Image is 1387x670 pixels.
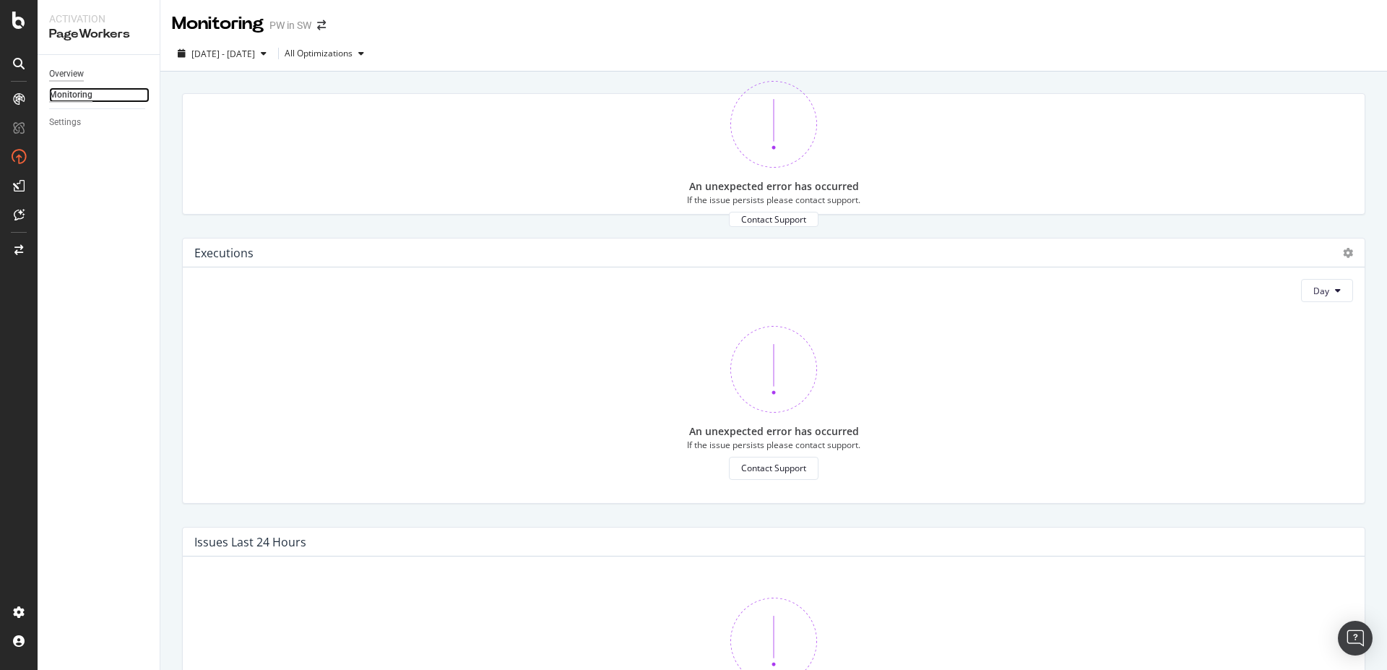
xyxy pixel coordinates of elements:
div: arrow-right-arrow-left [317,20,326,30]
div: Overview [49,66,84,82]
div: Activation [49,12,148,26]
span: [DATE] - [DATE] [191,48,255,60]
button: [DATE] - [DATE] [172,42,272,65]
div: PW in SW [269,18,311,33]
button: Contact Support [729,212,818,227]
div: An unexpected error has occurred [689,424,859,439]
div: Contact Support [741,213,806,226]
div: Issues Last 24 Hours [194,535,306,549]
img: 370bne1z.png [730,326,817,413]
a: Overview [49,66,150,82]
img: 370bne1z.png [730,81,817,168]
div: Executions [194,246,254,260]
div: Monitoring [49,87,92,103]
button: Day [1301,279,1353,302]
button: All Optimizations [285,42,370,65]
div: If the issue persists please contact support. [687,439,860,451]
div: Contact Support [741,462,806,474]
div: An unexpected error has occurred [689,179,859,194]
div: PageWorkers [49,26,148,43]
a: Settings [49,115,150,130]
div: Settings [49,115,81,130]
div: All Optimizations [285,49,353,58]
button: Contact Support [729,457,818,480]
div: Open Intercom Messenger [1338,621,1373,656]
span: Day [1313,285,1329,297]
div: Monitoring [172,12,264,36]
div: If the issue persists please contact support. [687,194,860,206]
a: Monitoring [49,87,150,103]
